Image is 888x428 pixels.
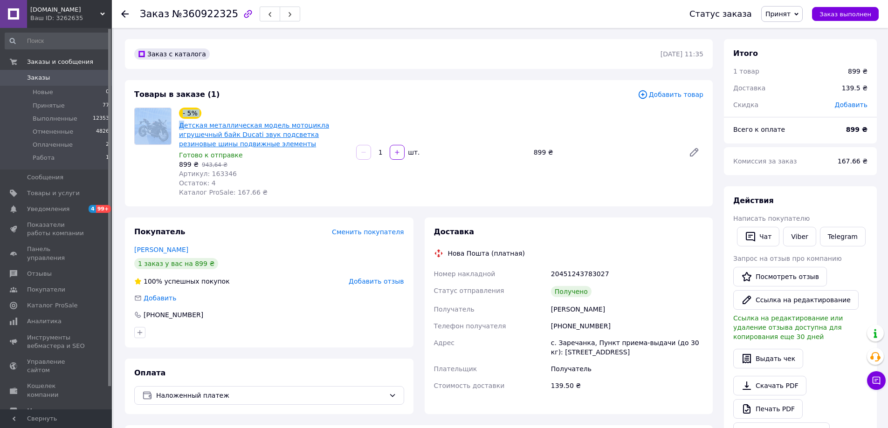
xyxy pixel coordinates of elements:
div: [PHONE_NUMBER] [143,310,204,319]
span: Покупатель [134,227,185,236]
span: Маркет [27,407,51,415]
button: Выдать чек [733,349,803,368]
span: Написать покупателю [733,215,810,222]
div: Получатель [549,360,705,377]
div: Нова Пошта (платная) [446,249,527,258]
span: Покупатели [27,285,65,294]
div: - 5% [179,108,201,119]
a: Детская металлическая модель мотоцикла игрушечный байк Ducati звук подсветка резиновые шины подви... [179,122,329,148]
span: Всего к оплате [733,126,785,133]
div: Заказ с каталога [134,48,210,60]
span: Остаток: 4 [179,179,216,187]
span: Отзывы [27,270,52,278]
span: Аналитика [27,317,62,326]
span: Добавить [835,101,867,109]
span: Доставка [434,227,475,236]
span: Заказ выполнен [819,11,871,18]
span: Каталог ProSale: 167.66 ₴ [179,189,268,196]
span: 100% [144,278,162,285]
span: Оплаченные [33,141,73,149]
span: 899 ₴ [179,161,199,168]
div: шт. [406,148,420,157]
a: Посмотреть отзыв [733,267,827,286]
span: Наложенный платеж [156,390,385,401]
a: Печать PDF [733,399,803,419]
span: Ссылка на редактирование или удаление отзыва доступна для копирования еще 30 дней [733,314,843,340]
a: [PERSON_NAME] [134,246,188,253]
span: Стоимость доставки [434,382,505,389]
span: 77 [103,102,109,110]
button: Чат [737,227,779,246]
div: 20451243783027 [549,265,705,282]
span: 0 [106,88,109,96]
span: Итого [733,49,758,58]
span: Готово к отправке [179,151,243,159]
span: 167.66 ₴ [838,157,867,165]
b: 899 ₴ [846,126,867,133]
img: Детская металлическая модель мотоцикла игрушечный байк Ducati звук подсветка резиновые шины подви... [135,108,171,144]
span: Выполненные [33,115,77,123]
span: Уведомления [27,205,69,213]
span: 4 [89,205,96,213]
div: успешных покупок [134,277,230,286]
span: Адрес [434,339,454,346]
a: Telegram [820,227,866,246]
div: Ваш ID: 3262635 [30,14,112,22]
span: 1 [106,154,109,162]
span: 943,64 ₴ [202,162,227,168]
span: 4826 [96,128,109,136]
span: Инструменты вебмастера и SEO [27,333,86,350]
span: Работа [33,154,55,162]
span: Панель управления [27,245,86,262]
span: Телефон получателя [434,322,506,330]
div: [PHONE_NUMBER] [549,318,705,334]
span: Принятые [33,102,65,110]
div: 899 ₴ [848,67,867,76]
div: Вернуться назад [121,9,129,19]
span: Номер накладной [434,270,496,278]
input: Поиск [5,33,110,49]
span: Добавить товар [638,89,703,100]
div: Получено [551,286,592,297]
span: Показатели работы компании [27,221,86,238]
span: Добавить [144,294,176,302]
a: Скачать PDF [733,376,806,395]
span: Товары в заказе (1) [134,90,220,99]
time: [DATE] 11:35 [661,50,703,58]
span: Артикул: 163346 [179,170,237,177]
span: Статус отправления [434,287,504,294]
span: Получатель [434,306,475,313]
span: Сменить покупателя [332,228,404,236]
span: Плательщик [434,365,477,373]
span: Комиссия за заказ [733,157,797,165]
button: Чат с покупателем [867,371,886,390]
span: Кошелек компании [27,382,86,399]
span: Сообщения [27,173,63,182]
span: Принят [765,10,791,18]
span: 99+ [96,205,111,213]
span: Добавить отзыв [349,278,404,285]
span: Доставка [733,84,765,92]
div: 1 заказ у вас на 899 ₴ [134,258,218,269]
span: Заказ [140,8,169,20]
span: Управление сайтом [27,358,86,374]
span: Оплата [134,368,165,377]
div: с. Заречанка, Пункт приема-выдачи (до 30 кг): [STREET_ADDRESS] [549,334,705,360]
a: Viber [783,227,816,246]
button: Ссылка на редактирование [733,290,859,310]
span: Новые [33,88,53,96]
span: Скидка [733,101,758,109]
div: 139.50 ₴ [549,377,705,394]
a: Редактировать [685,143,703,162]
div: [PERSON_NAME] [549,301,705,318]
span: 2 [106,141,109,149]
span: Заказы [27,74,50,82]
span: 12353 [93,115,109,123]
span: 1 товар [733,68,759,75]
div: 899 ₴ [530,146,681,159]
button: Заказ выполнен [812,7,879,21]
span: №360922325 [172,8,238,20]
span: Запрос на отзыв про компанию [733,255,842,262]
span: Каталог ProSale [27,301,77,310]
div: Статус заказа [689,9,752,19]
